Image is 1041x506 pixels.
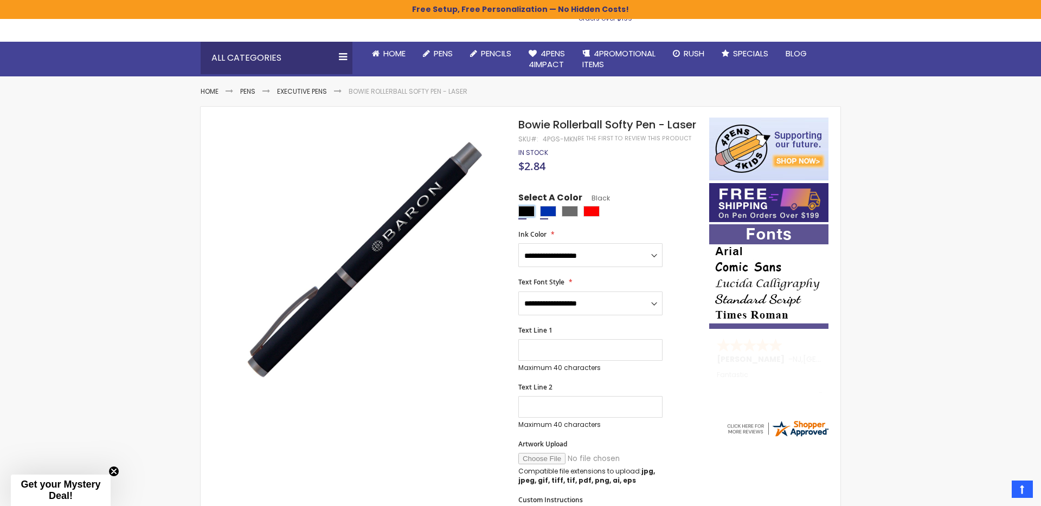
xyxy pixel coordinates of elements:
[21,479,100,501] span: Get your Mystery Deal!
[803,354,883,365] span: [GEOGRAPHIC_DATA]
[582,193,610,203] span: Black
[518,148,548,157] span: In stock
[518,326,552,335] span: Text Line 1
[240,87,255,96] a: Pens
[481,48,511,59] span: Pencils
[518,382,552,392] span: Text Line 2
[786,48,807,59] span: Blog
[518,466,655,484] strong: jpg, jpeg, gif, tiff, tif, pdf, png, ai, eps
[709,118,828,180] img: 4pens 4 kids
[725,419,830,438] img: 4pens.com widget logo
[540,206,556,217] div: Blue
[725,431,830,440] a: 4pens.com certificate URL
[562,206,578,217] div: Grey
[518,439,567,449] span: Artwork Upload
[1012,481,1033,498] a: Top
[788,354,883,365] span: - ,
[543,135,577,144] div: 4PGS-MKN
[518,277,564,287] span: Text Font Style
[529,48,565,70] span: 4Pens 4impact
[717,354,788,365] span: [PERSON_NAME]
[414,42,461,66] a: Pens
[518,192,582,206] span: Select A Color
[201,87,219,96] a: Home
[709,224,828,329] img: font-personalization-examples
[733,48,768,59] span: Specials
[518,134,538,144] strong: SKU
[793,354,801,365] span: NJ
[201,42,352,74] div: All Categories
[717,371,822,394] div: Fantastic
[713,42,777,66] a: Specials
[461,42,520,66] a: Pencils
[434,48,453,59] span: Pens
[664,42,713,66] a: Rush
[11,475,111,506] div: Get your Mystery Deal!Close teaser
[518,420,663,429] p: Maximum 40 characters
[518,148,548,157] div: Availability
[518,230,547,239] span: Ink Color
[518,117,696,132] span: Bowie Rollerball Softy Pen - Laser
[520,42,574,77] a: 4Pens4impact
[383,48,406,59] span: Home
[277,87,327,96] a: Executive Pens
[518,159,545,173] span: $2.84
[518,206,535,217] div: Black
[222,116,504,398] img: black-bowie-rollerball-softy-laser-mkn_1.jpg
[349,87,467,96] li: Bowie Rollerball Softy Pen - Laser
[582,48,656,70] span: 4PROMOTIONAL ITEMS
[518,495,583,504] span: Custom Instructions
[577,134,691,142] a: Be the first to review this product
[777,42,815,66] a: Blog
[709,183,828,222] img: Free shipping on orders over $199
[518,364,663,372] p: Maximum 40 characters
[574,42,664,77] a: 4PROMOTIONALITEMS
[108,466,119,477] button: Close teaser
[684,48,704,59] span: Rush
[363,42,414,66] a: Home
[583,206,600,217] div: Red
[518,467,663,484] p: Compatible file extensions to upload:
